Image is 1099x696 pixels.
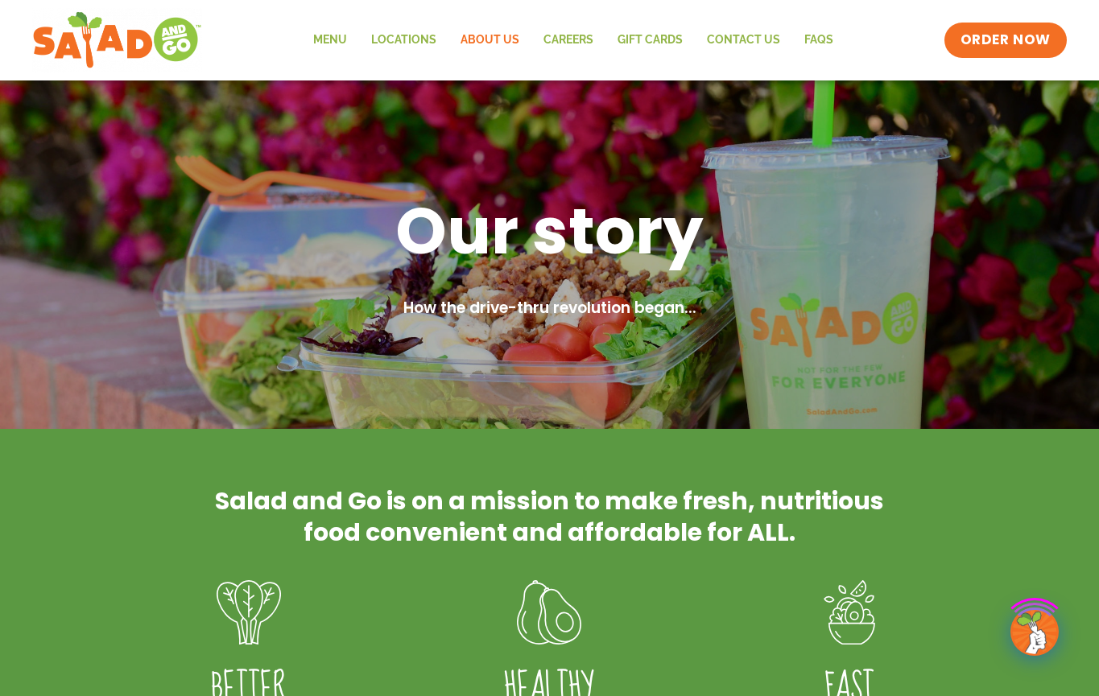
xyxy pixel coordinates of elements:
a: GIFT CARDS [605,22,695,59]
a: ORDER NOW [944,23,1067,58]
a: Locations [359,22,448,59]
a: Contact Us [695,22,792,59]
h2: Salad and Go is on a mission to make fresh, nutritious food convenient and affordable for ALL. [212,485,888,548]
h1: Our story [131,189,969,273]
a: About Us [448,22,531,59]
span: ORDER NOW [961,31,1051,50]
nav: Menu [301,22,845,59]
a: FAQs [792,22,845,59]
h2: How the drive-thru revolution began... [131,297,969,320]
a: Careers [531,22,605,59]
img: new-SAG-logo-768×292 [32,8,202,72]
a: Menu [301,22,359,59]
